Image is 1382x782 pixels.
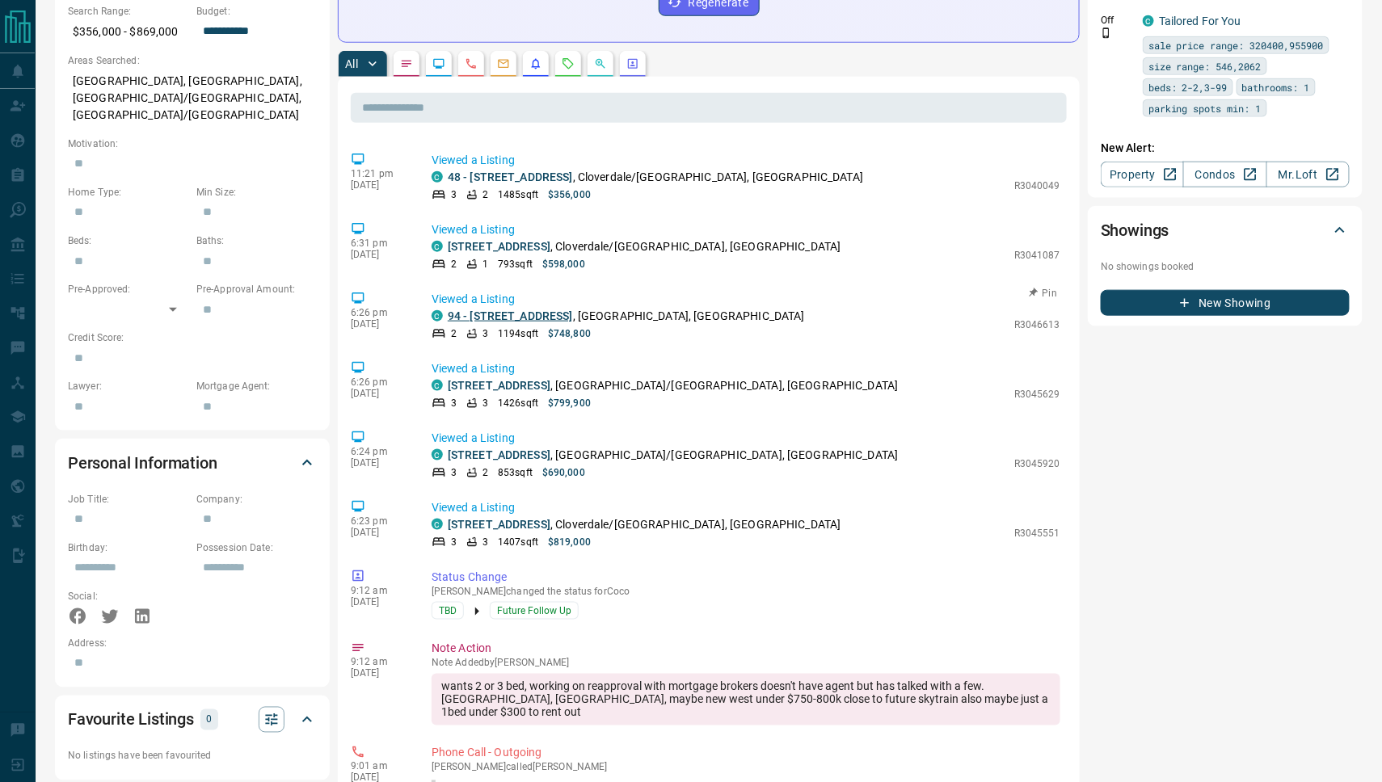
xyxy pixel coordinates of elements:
p: 3 [451,187,457,202]
p: Viewed a Listing [432,360,1060,377]
p: 3 [451,396,457,410]
p: [DATE] [351,457,407,469]
div: Personal Information [68,444,317,482]
a: Condos [1183,162,1266,187]
p: 1 [482,257,488,271]
div: condos.ca [432,310,443,322]
p: R3045920 [1014,456,1060,471]
a: Property [1101,162,1184,187]
p: 3 [451,535,457,549]
h2: Showings [1101,217,1169,243]
p: 3 [451,465,457,480]
p: [DATE] [351,527,407,538]
h2: Personal Information [68,450,217,476]
a: [STREET_ADDRESS] [448,448,550,461]
p: Phone Call - Outgoing [432,745,1060,762]
p: [DATE] [351,388,407,399]
p: R3041087 [1014,248,1060,263]
svg: Calls [465,57,478,70]
p: All [345,58,358,69]
svg: Lead Browsing Activity [432,57,445,70]
p: 9:01 am [351,761,407,772]
button: Pin [1020,286,1067,301]
p: 2 [482,187,488,202]
h2: Favourite Listings [68,707,194,733]
p: , [GEOGRAPHIC_DATA], [GEOGRAPHIC_DATA] [448,308,805,325]
p: Areas Searched: [68,53,317,68]
svg: Opportunities [594,57,607,70]
p: $356,000 - $869,000 [68,19,188,45]
p: Birthday: [68,540,188,555]
div: condos.ca [1143,15,1154,27]
p: 0 [205,711,213,729]
p: [PERSON_NAME] called [PERSON_NAME] [432,762,1060,773]
div: Favourite Listings0 [68,700,317,739]
p: R3046613 [1014,317,1060,332]
p: Note Added by [PERSON_NAME] [432,658,1060,669]
p: , [GEOGRAPHIC_DATA]/[GEOGRAPHIC_DATA], [GEOGRAPHIC_DATA] [448,447,898,464]
p: Viewed a Listing [432,430,1060,447]
p: , Cloverdale/[GEOGRAPHIC_DATA], [GEOGRAPHIC_DATA] [448,169,863,186]
p: [DATE] [351,668,407,679]
p: , Cloverdale/[GEOGRAPHIC_DATA], [GEOGRAPHIC_DATA] [448,238,841,255]
p: 6:26 pm [351,307,407,318]
p: , [GEOGRAPHIC_DATA]/[GEOGRAPHIC_DATA], [GEOGRAPHIC_DATA] [448,377,898,394]
p: Search Range: [68,4,188,19]
p: Viewed a Listing [432,291,1060,308]
p: Lawyer: [68,379,188,393]
p: Pre-Approved: [68,282,188,296]
div: condos.ca [432,241,443,252]
p: 1426 sqft [498,396,538,410]
p: Address: [68,637,317,651]
p: 9:12 am [351,657,407,668]
p: 3 [482,396,488,410]
p: $799,900 [548,396,591,410]
p: , Cloverdale/[GEOGRAPHIC_DATA], [GEOGRAPHIC_DATA] [448,516,841,533]
p: [PERSON_NAME] changed the status for Coco [432,586,1060,597]
p: Viewed a Listing [432,221,1060,238]
p: 6:24 pm [351,446,407,457]
div: condos.ca [432,171,443,183]
span: beds: 2-2,3-99 [1148,79,1228,95]
p: 2 [482,465,488,480]
p: Possession Date: [196,540,317,555]
svg: Push Notification Only [1101,27,1112,39]
p: 2 [451,257,457,271]
p: 793 sqft [498,257,533,271]
p: Viewed a Listing [432,499,1060,516]
p: 2 [451,326,457,341]
span: parking spots min: 1 [1148,100,1262,116]
a: 94 - [STREET_ADDRESS] [448,309,573,322]
p: 9:12 am [351,585,407,596]
p: Company: [196,492,317,507]
p: [DATE] [351,318,407,330]
p: Off [1101,13,1133,27]
span: bathrooms: 1 [1242,79,1310,95]
p: R3045551 [1014,526,1060,540]
p: Job Title: [68,492,188,507]
p: 3 [482,326,488,341]
p: 6:23 pm [351,515,407,527]
p: 1485 sqft [498,187,538,202]
p: $690,000 [542,465,585,480]
a: [STREET_ADDRESS] [448,518,550,531]
p: 853 sqft [498,465,533,480]
p: 3 [482,535,488,549]
p: R3045629 [1014,387,1060,402]
div: condos.ca [432,380,443,391]
div: Showings [1101,211,1350,250]
p: Min Size: [196,185,317,200]
p: 1407 sqft [498,535,538,549]
p: R3040049 [1014,179,1060,193]
p: New Alert: [1101,140,1350,157]
svg: Requests [562,57,575,70]
a: 48 - [STREET_ADDRESS] [448,170,573,183]
p: $748,800 [548,326,591,341]
button: New Showing [1101,290,1350,316]
p: 6:26 pm [351,376,407,388]
p: [DATE] [351,179,407,191]
span: Future Follow Up [497,603,571,619]
div: wants 2 or 3 bed, working on reapproval with mortgage brokers doesn't have agent but has talked w... [432,674,1060,725]
a: Tailored For You [1159,15,1241,27]
svg: Agent Actions [626,57,639,70]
